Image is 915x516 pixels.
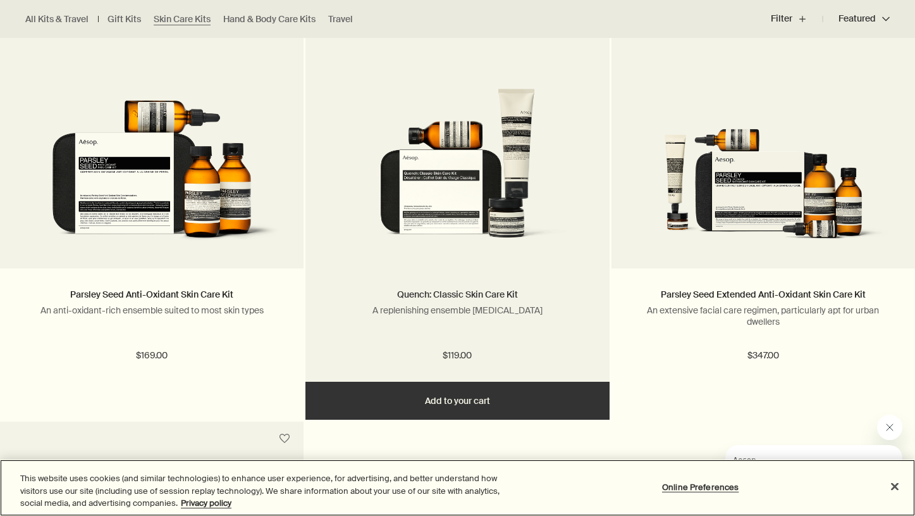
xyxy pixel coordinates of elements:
[877,415,902,440] iframe: Close message from Aesop
[695,415,902,503] div: Aesop says "Our consultants are available now to offer personalised product advice.". Open messag...
[725,445,902,503] iframe: Message from Aesop
[25,13,89,25] a: All Kits & Travel
[305,15,609,268] a: Quench Kit
[630,305,896,327] p: An extensive facial care regimen, particularly apt for urban dwellers
[324,88,590,249] img: Quench Kit
[881,472,909,500] button: Close
[8,27,159,62] span: Our consultants are available now to offer personalised product advice.
[107,13,141,25] a: Gift Kits
[136,348,168,363] span: $169.00
[181,498,231,508] a: More information about your privacy, opens in a new tab
[223,13,316,25] a: Hand & Body Care Kits
[324,305,590,316] p: A replenishing ensemble [MEDICAL_DATA]
[611,15,915,268] a: Parsley Seed Extended Skin Care kit surrounded by the contents of the kit
[661,474,740,500] button: Online Preferences, Opens the preference center dialog
[630,88,896,249] img: Parsley Seed Extended Skin Care kit surrounded by the contents of the kit
[661,289,866,300] a: Parsley Seed Extended Anti-Oxidant Skin Care Kit
[328,13,353,25] a: Travel
[70,289,233,300] a: Parsley Seed Anti-Oxidant Skin Care Kit
[823,4,890,34] button: Featured
[19,305,285,316] p: An anti-oxidant-rich ensemble suited to most skin types
[443,348,472,363] span: $119.00
[747,348,779,363] span: $347.00
[20,472,503,510] div: This website uses cookies (and similar technologies) to enhance user experience, for advertising,...
[19,88,285,249] img: Kit container along with three Parsley Seed products
[397,289,518,300] a: Quench: Classic Skin Care Kit
[154,13,211,25] a: Skin Care Kits
[273,427,296,450] button: Save to cabinet
[771,4,823,34] button: Filter
[305,382,609,420] button: Add to your cart - $119.00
